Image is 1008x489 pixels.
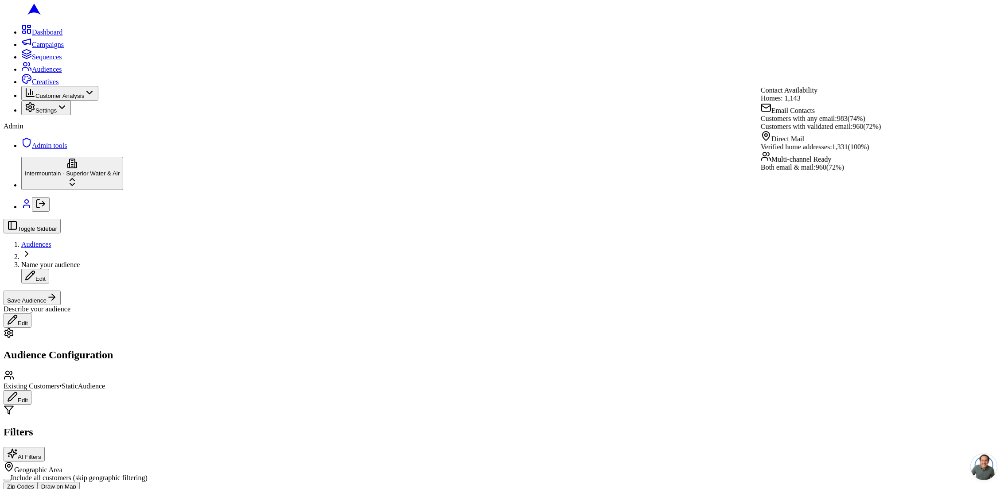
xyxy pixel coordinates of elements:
button: Edit [4,390,31,405]
button: Edit [4,313,31,328]
span: Describe your audience [4,305,70,313]
button: Settings [21,101,71,115]
a: Open chat [971,454,997,480]
span: Verified home addresses: [761,143,832,151]
span: Name your audience [21,261,80,268]
span: Homes: 1,143 [761,94,801,102]
span: Customer Analysis [35,93,84,99]
a: Sequences [21,53,62,61]
span: Customers with validated email: [761,123,853,130]
span: • [59,382,62,390]
button: Save Audience [4,291,61,305]
span: Campaigns [32,41,64,48]
div: Admin [4,122,1004,130]
h2: Audience Configuration [4,349,1004,361]
span: Intermountain - Superior Water & Air [25,170,120,177]
a: Audiences [21,241,51,248]
span: Sequences [32,53,62,61]
span: 960 ( 72 %) [816,163,844,171]
label: Include all customers (skip geographic filtering) [11,474,148,481]
button: Edit [21,269,49,283]
span: 983 ( 74 %) [837,115,865,122]
span: Edit [18,320,28,326]
span: Multi-channel Ready [771,155,832,163]
span: Toggle Sidebar [18,225,57,232]
span: Contact Availability [761,86,817,94]
div: Geographic Area [4,462,1004,474]
span: AI Filters [18,454,41,460]
span: 960 ( 72 %) [853,123,881,130]
button: Customer Analysis [21,86,98,101]
a: Creatives [21,78,58,85]
nav: breadcrumb [4,241,1004,283]
button: AI Filters [4,447,45,462]
span: Static Audience [62,382,105,390]
a: Campaigns [21,41,64,48]
span: Audiences [32,66,62,73]
a: Audiences [21,66,62,73]
span: Dashboard [32,28,62,36]
button: Toggle Sidebar [4,219,61,233]
span: Existing Customers [4,382,59,390]
span: Settings [35,107,57,114]
button: Intermountain - Superior Water & Air [21,157,123,190]
span: Edit [35,276,46,282]
h2: Filters [4,426,1004,438]
span: Direct Mail [771,135,804,143]
span: Email Contacts [771,107,815,114]
a: Admin tools [21,142,67,149]
a: Dashboard [21,28,62,36]
span: Creatives [32,78,58,85]
span: Customers with any email: [761,115,837,122]
span: Admin tools [32,142,67,149]
button: Log out [32,197,50,212]
span: 1,331 ( 100 %) [832,143,869,151]
span: Both email & mail: [761,163,816,171]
